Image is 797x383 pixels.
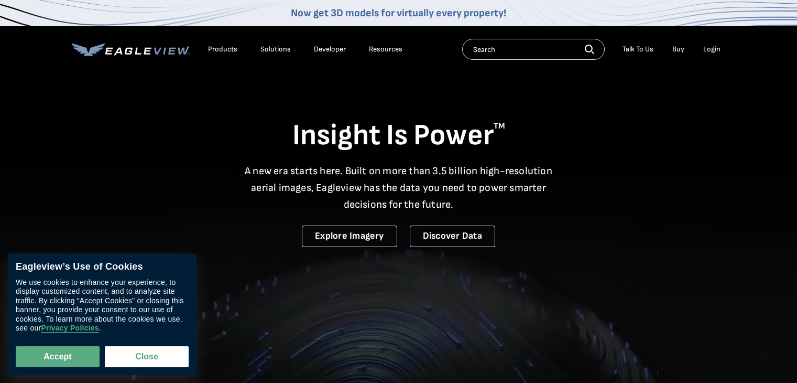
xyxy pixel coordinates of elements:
[16,346,100,367] button: Accept
[410,226,495,247] a: Discover Data
[16,261,189,273] div: Eagleview’s Use of Cookies
[291,7,506,19] a: Now get 3D models for virtually every property!
[369,45,402,54] div: Resources
[623,45,653,54] div: Talk To Us
[302,226,397,247] a: Explore Imagery
[41,324,99,333] a: Privacy Policies
[260,45,291,54] div: Solutions
[462,39,605,60] input: Search
[72,118,726,154] h1: Insight Is Power
[672,45,684,54] a: Buy
[208,45,237,54] div: Products
[703,45,720,54] div: Login
[314,45,346,54] a: Developer
[238,163,559,213] p: A new era starts here. Built on more than 3.5 billion high-resolution aerial images, Eagleview ha...
[16,278,189,333] div: We use cookies to enhance your experience, to display customized content, and to analyze site tra...
[105,346,189,367] button: Close
[494,121,505,131] sup: TM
